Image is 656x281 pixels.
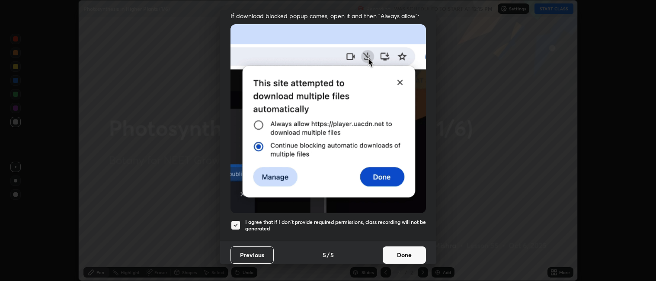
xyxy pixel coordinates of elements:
h4: / [327,250,330,259]
button: Previous [230,246,274,264]
img: downloads-permission-blocked.gif [230,24,426,213]
button: Done [383,246,426,264]
span: If download blocked popup comes, open it and then "Always allow": [230,12,426,20]
h4: 5 [323,250,326,259]
h5: I agree that if I don't provide required permissions, class recording will not be generated [245,219,426,232]
h4: 5 [330,250,334,259]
